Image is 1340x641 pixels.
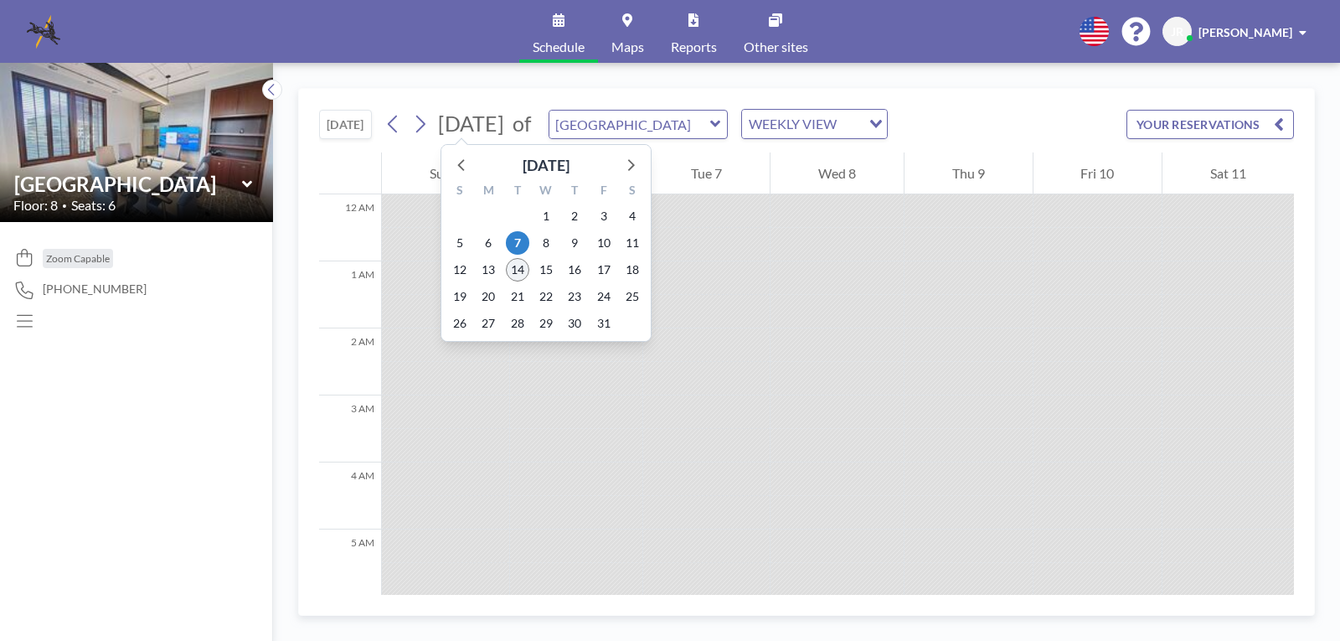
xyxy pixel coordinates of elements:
span: of [513,111,531,137]
div: 12 AM [319,194,381,261]
span: Thursday, October 30, 2025 [563,312,586,335]
span: Sunday, October 5, 2025 [448,231,472,255]
div: Sun 5 [382,152,509,194]
span: JR [1171,24,1183,39]
span: Wednesday, October 22, 2025 [534,285,558,308]
span: Wednesday, October 29, 2025 [534,312,558,335]
div: T [503,181,532,203]
div: 3 AM [319,395,381,463]
span: Friday, October 17, 2025 [592,258,616,282]
span: Other sites [744,40,808,54]
div: Thu 9 [904,152,1033,194]
span: Sunday, October 26, 2025 [448,312,472,335]
span: Friday, October 10, 2025 [592,231,616,255]
span: [PHONE_NUMBER] [43,282,147,297]
div: Wed 8 [770,152,904,194]
span: Monday, October 27, 2025 [477,312,500,335]
span: Thursday, October 2, 2025 [563,204,586,228]
div: S [618,181,647,203]
span: Thursday, October 23, 2025 [563,285,586,308]
span: Thursday, October 16, 2025 [563,258,586,282]
span: [PERSON_NAME] [1198,25,1292,39]
span: Maps [611,40,644,54]
span: Saturday, October 18, 2025 [621,258,644,282]
span: [DATE] [438,111,504,136]
span: Tuesday, October 7, 2025 [506,231,529,255]
span: Tuesday, October 21, 2025 [506,285,529,308]
div: Fri 10 [1033,152,1162,194]
button: YOUR RESERVATIONS [1126,110,1294,139]
span: Wednesday, October 1, 2025 [534,204,558,228]
span: Saturday, October 25, 2025 [621,285,644,308]
span: Saturday, October 4, 2025 [621,204,644,228]
img: organization-logo [27,15,60,49]
span: Friday, October 31, 2025 [592,312,616,335]
div: 5 AM [319,530,381,597]
div: S [446,181,474,203]
span: Sunday, October 12, 2025 [448,258,472,282]
div: M [474,181,502,203]
span: Thursday, October 9, 2025 [563,231,586,255]
span: Tuesday, October 28, 2025 [506,312,529,335]
span: Friday, October 3, 2025 [592,204,616,228]
div: Search for option [742,110,887,138]
div: Tue 7 [643,152,770,194]
input: Search for option [842,113,859,135]
span: Wednesday, October 8, 2025 [534,231,558,255]
input: Buckhead Room [14,172,242,196]
span: Wednesday, October 15, 2025 [534,258,558,282]
div: 4 AM [319,463,381,530]
input: Buckhead Room [549,111,710,138]
button: [DATE] [319,110,372,139]
span: Seats: 6 [71,197,116,214]
span: Schedule [533,40,585,54]
span: Monday, October 20, 2025 [477,285,500,308]
span: Monday, October 13, 2025 [477,258,500,282]
div: W [532,181,560,203]
span: • [62,200,67,211]
span: Reports [671,40,717,54]
span: Tuesday, October 14, 2025 [506,258,529,282]
div: F [589,181,617,203]
div: 2 AM [319,328,381,395]
span: Monday, October 6, 2025 [477,231,500,255]
span: WEEKLY VIEW [745,113,840,135]
span: Floor: 8 [13,197,58,214]
span: Saturday, October 11, 2025 [621,231,644,255]
div: 1 AM [319,261,381,328]
div: Sat 11 [1162,152,1294,194]
span: Friday, October 24, 2025 [592,285,616,308]
div: [DATE] [523,153,569,177]
div: T [560,181,589,203]
span: Zoom Capable [46,252,110,265]
span: Sunday, October 19, 2025 [448,285,472,308]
